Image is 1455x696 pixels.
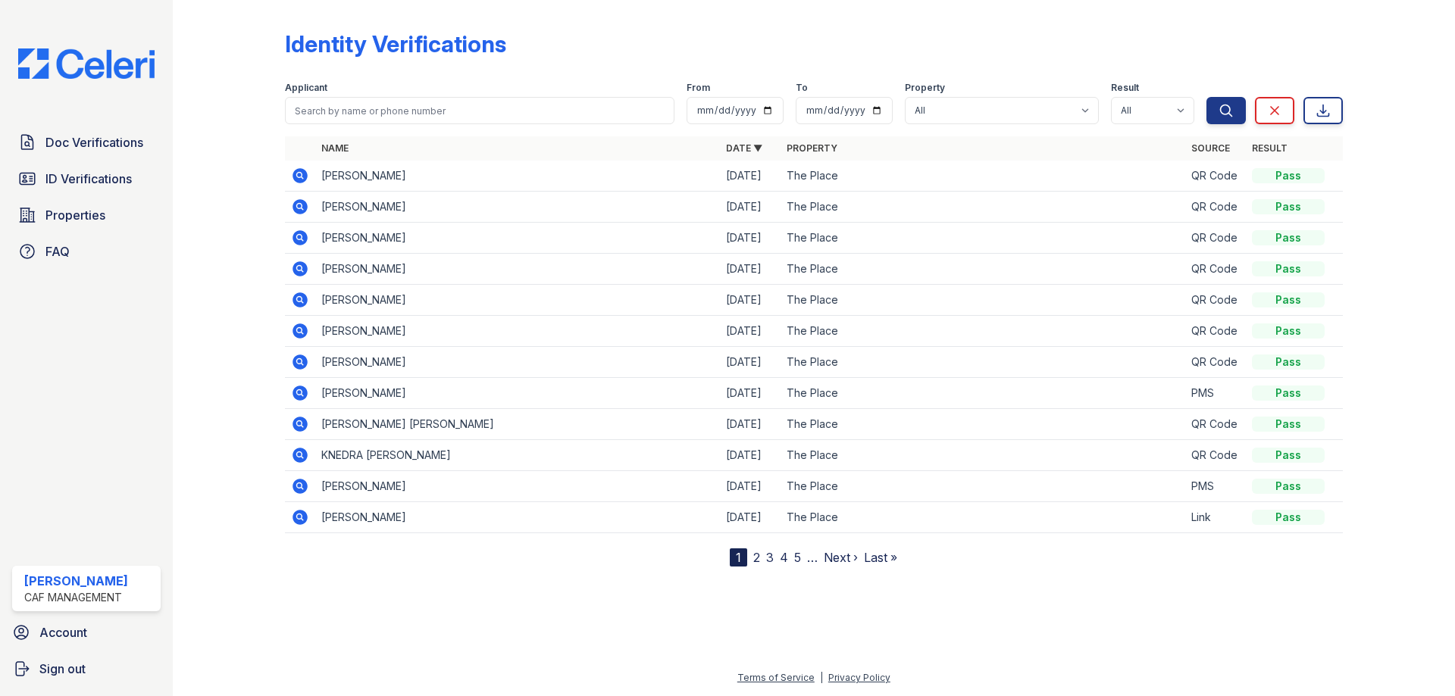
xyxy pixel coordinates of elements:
[1185,378,1246,409] td: PMS
[39,660,86,678] span: Sign out
[720,223,781,254] td: [DATE]
[720,192,781,223] td: [DATE]
[781,440,1185,471] td: The Place
[24,572,128,590] div: [PERSON_NAME]
[1252,199,1325,214] div: Pass
[687,82,710,94] label: From
[1252,385,1325,401] div: Pass
[315,502,720,533] td: [PERSON_NAME]
[315,161,720,192] td: [PERSON_NAME]
[1185,409,1246,440] td: QR Code
[780,550,788,565] a: 4
[737,672,815,683] a: Terms of Service
[720,161,781,192] td: [DATE]
[720,440,781,471] td: [DATE]
[726,142,762,154] a: Date ▼
[321,142,349,154] a: Name
[720,254,781,285] td: [DATE]
[1252,510,1325,525] div: Pass
[315,378,720,409] td: [PERSON_NAME]
[828,672,890,683] a: Privacy Policy
[781,192,1185,223] td: The Place
[820,672,823,683] div: |
[720,316,781,347] td: [DATE]
[1185,316,1246,347] td: QR Code
[720,347,781,378] td: [DATE]
[753,550,760,565] a: 2
[766,550,774,565] a: 3
[12,236,161,267] a: FAQ
[315,316,720,347] td: [PERSON_NAME]
[315,254,720,285] td: [PERSON_NAME]
[720,409,781,440] td: [DATE]
[12,200,161,230] a: Properties
[39,623,87,641] span: Account
[1185,223,1246,254] td: QR Code
[720,502,781,533] td: [DATE]
[1252,323,1325,339] div: Pass
[781,347,1185,378] td: The Place
[315,409,720,440] td: [PERSON_NAME] [PERSON_NAME]
[1185,502,1246,533] td: Link
[6,654,167,684] a: Sign out
[45,133,143,151] span: Doc Verifications
[285,30,506,58] div: Identity Verifications
[1185,254,1246,285] td: QR Code
[285,97,674,124] input: Search by name or phone number
[781,409,1185,440] td: The Place
[864,550,897,565] a: Last »
[1185,347,1246,378] td: QR Code
[315,285,720,316] td: [PERSON_NAME]
[1185,471,1246,502] td: PMS
[781,254,1185,285] td: The Place
[24,590,128,605] div: CAF Management
[781,223,1185,254] td: The Place
[1111,82,1139,94] label: Result
[720,285,781,316] td: [DATE]
[781,285,1185,316] td: The Place
[6,48,167,79] img: CE_Logo_Blue-a8612792a0a2168367f1c8372b55b34899dd931a85d93a1a3d3e32e68fde9ad4.png
[12,164,161,194] a: ID Verifications
[1252,168,1325,183] div: Pass
[45,170,132,188] span: ID Verifications
[45,242,70,261] span: FAQ
[720,378,781,409] td: [DATE]
[45,206,105,224] span: Properties
[1252,448,1325,463] div: Pass
[781,316,1185,347] td: The Place
[315,192,720,223] td: [PERSON_NAME]
[1185,440,1246,471] td: QR Code
[730,548,747,566] div: 1
[315,471,720,502] td: [PERSON_NAME]
[12,127,161,158] a: Doc Verifications
[315,347,720,378] td: [PERSON_NAME]
[1252,292,1325,307] div: Pass
[807,548,818,566] span: …
[824,550,858,565] a: Next ›
[1252,261,1325,276] div: Pass
[1252,417,1325,432] div: Pass
[794,550,801,565] a: 5
[315,223,720,254] td: [PERSON_NAME]
[781,378,1185,409] td: The Place
[796,82,808,94] label: To
[315,440,720,471] td: KNEDRA [PERSON_NAME]
[1185,192,1246,223] td: QR Code
[1252,142,1288,154] a: Result
[6,617,167,648] a: Account
[285,82,327,94] label: Applicant
[905,82,945,94] label: Property
[781,471,1185,502] td: The Place
[1185,161,1246,192] td: QR Code
[781,161,1185,192] td: The Place
[720,471,781,502] td: [DATE]
[1191,142,1230,154] a: Source
[1185,285,1246,316] td: QR Code
[1252,230,1325,245] div: Pass
[787,142,837,154] a: Property
[1252,479,1325,494] div: Pass
[1252,354,1325,370] div: Pass
[781,502,1185,533] td: The Place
